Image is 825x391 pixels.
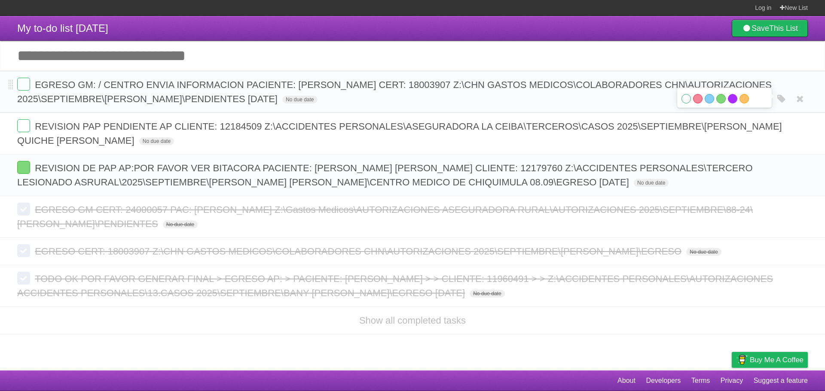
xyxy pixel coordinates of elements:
[705,94,714,103] label: Blue
[359,315,466,326] a: Show all completed tasks
[732,20,808,37] a: SaveThis List
[728,94,737,103] label: Purple
[691,373,710,389] a: Terms
[686,248,721,256] span: No due date
[732,352,808,368] a: Buy me a coffee
[470,290,504,297] span: No due date
[750,352,804,367] span: Buy me a coffee
[17,244,30,257] label: Done
[634,179,669,187] span: No due date
[693,94,703,103] label: Red
[17,204,753,229] span: EGRESO GM CERT: 24000057 PAC: [PERSON_NAME] Z:\Gastos Medicos\AUTORIZACIONES ASEGURADORA RURAL\AU...
[17,78,30,91] label: Done
[17,163,753,188] span: REVISION DE PAP AP:POR FAVOR VER BITACORA PACIENTE: [PERSON_NAME] [PERSON_NAME] CLIENTE: 12179760...
[736,352,748,367] img: Buy me a coffee
[163,221,198,228] span: No due date
[35,246,684,257] span: EGRESO CERT: 18003907 Z:\CHN GASTOS MEDICOS\COLABORADORES CHN\AUTORIZACIONES 2025\SEPTIEMBRE\[PER...
[681,94,691,103] label: White
[769,24,798,33] b: This List
[721,373,743,389] a: Privacy
[282,96,317,103] span: No due date
[17,273,773,298] span: TODO OK POR FAVOR GENERAR FINAL > EGRESO AP: > PACIENTE: [PERSON_NAME] > > CLIENTE: 11960491 > > ...
[716,94,726,103] label: Green
[17,119,30,132] label: Done
[17,121,782,146] span: REVISION PAP PENDIENTE AP CLIENTE: 12184509 Z:\ACCIDENTES PERSONALES\ASEGURADORA LA CEIBA\TERCERO...
[754,373,808,389] a: Suggest a feature
[739,94,749,103] label: Orange
[17,203,30,215] label: Done
[17,79,772,104] span: EGRESO GM: / CENTRO ENVIA INFORMACION PACIENTE: [PERSON_NAME] CERT: 18003907 Z:\CHN GASTOS MEDICO...
[617,373,636,389] a: About
[646,373,681,389] a: Developers
[139,137,174,145] span: No due date
[17,272,30,285] label: Done
[17,22,108,34] span: My to-do list [DATE]
[17,161,30,174] label: Done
